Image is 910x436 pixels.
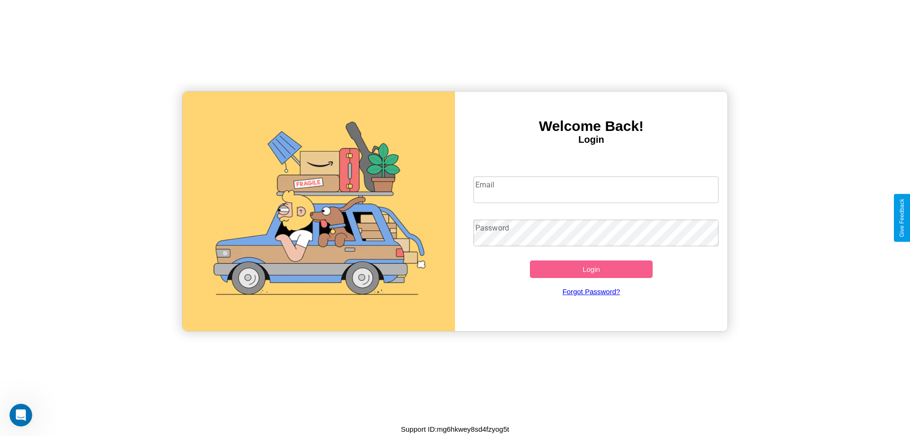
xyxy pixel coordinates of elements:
[455,118,728,134] h3: Welcome Back!
[469,278,714,305] a: Forgot Password?
[9,404,32,427] iframe: Intercom live chat
[182,92,455,331] img: gif
[455,134,728,145] h4: Login
[530,260,653,278] button: Login
[401,423,509,436] p: Support ID: mg6hkwey8sd4fzyog5t
[899,199,905,237] div: Give Feedback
